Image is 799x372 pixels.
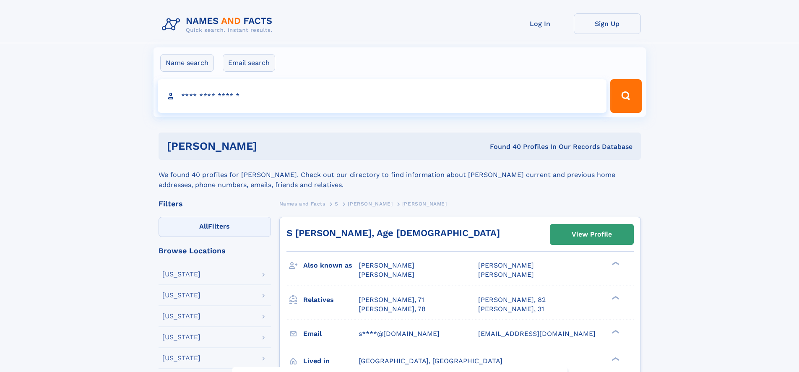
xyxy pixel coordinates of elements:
img: Logo Names and Facts [159,13,279,36]
span: [PERSON_NAME] [348,201,393,207]
a: Log In [507,13,574,34]
a: [PERSON_NAME], 71 [359,295,424,304]
span: S [335,201,338,207]
div: ❯ [610,295,620,300]
label: Filters [159,217,271,237]
div: [US_STATE] [162,271,200,278]
a: [PERSON_NAME], 82 [478,295,546,304]
a: [PERSON_NAME] [348,198,393,209]
label: Name search [160,54,214,72]
span: [PERSON_NAME] [359,261,414,269]
a: [PERSON_NAME], 31 [478,304,544,314]
div: [US_STATE] [162,355,200,362]
a: S [335,198,338,209]
span: [PERSON_NAME] [402,201,447,207]
a: [PERSON_NAME], 78 [359,304,426,314]
a: View Profile [550,224,633,245]
div: [US_STATE] [162,313,200,320]
span: [EMAIL_ADDRESS][DOMAIN_NAME] [478,330,596,338]
div: ❯ [610,356,620,362]
span: [PERSON_NAME] [478,261,534,269]
h3: Lived in [303,354,359,368]
div: Found 40 Profiles In Our Records Database [373,142,632,151]
a: S [PERSON_NAME], Age [DEMOGRAPHIC_DATA] [286,228,500,238]
div: Filters [159,200,271,208]
h3: Relatives [303,293,359,307]
label: Email search [223,54,275,72]
div: Browse Locations [159,247,271,255]
button: Search Button [610,79,641,113]
a: Sign Up [574,13,641,34]
div: [US_STATE] [162,292,200,299]
a: Names and Facts [279,198,325,209]
span: All [199,222,208,230]
div: We found 40 profiles for [PERSON_NAME]. Check out our directory to find information about [PERSON... [159,160,641,190]
div: View Profile [572,225,612,244]
span: [GEOGRAPHIC_DATA], [GEOGRAPHIC_DATA] [359,357,502,365]
span: [PERSON_NAME] [359,271,414,278]
div: ❯ [610,261,620,266]
span: [PERSON_NAME] [478,271,534,278]
h3: Also known as [303,258,359,273]
div: [US_STATE] [162,334,200,341]
h3: Email [303,327,359,341]
div: ❯ [610,329,620,334]
input: search input [158,79,607,113]
h1: [PERSON_NAME] [167,141,374,151]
